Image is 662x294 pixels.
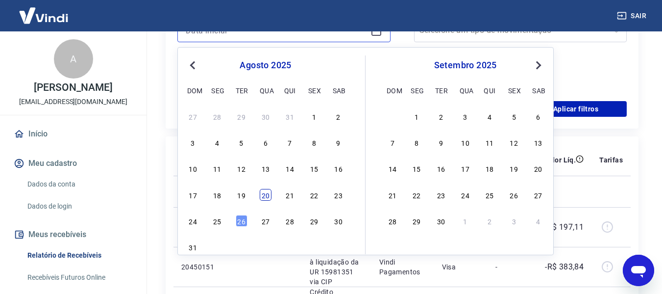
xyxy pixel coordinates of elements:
div: Choose domingo, 24 de agosto de 2025 [187,215,199,227]
p: Tarifas [599,155,623,165]
div: dom [387,84,398,96]
div: Choose sábado, 9 de agosto de 2025 [333,136,344,148]
button: Previous Month [187,59,198,71]
div: dom [187,84,199,96]
div: Choose sexta-feira, 8 de agosto de 2025 [308,136,320,148]
div: Choose quarta-feira, 3 de setembro de 2025 [260,241,271,253]
iframe: Botão para abrir a janela de mensagens [623,255,654,286]
div: seg [211,84,223,96]
div: Choose sábado, 27 de setembro de 2025 [532,189,544,201]
div: Choose segunda-feira, 25 de agosto de 2025 [211,215,223,227]
div: Choose quinta-feira, 21 de agosto de 2025 [284,189,296,201]
div: Choose domingo, 7 de setembro de 2025 [387,136,398,148]
div: Choose sexta-feira, 26 de setembro de 2025 [508,189,520,201]
div: Choose sábado, 23 de agosto de 2025 [333,189,344,201]
p: Vindi Pagamentos [379,257,426,277]
button: Meu cadastro [12,153,135,174]
div: Choose terça-feira, 12 de agosto de 2025 [236,162,247,174]
div: Choose domingo, 28 de setembro de 2025 [387,215,398,227]
div: Choose quarta-feira, 30 de julho de 2025 [260,110,271,122]
div: qui [484,84,495,96]
div: Choose terça-feira, 2 de setembro de 2025 [236,241,247,253]
div: Choose terça-feira, 19 de agosto de 2025 [236,189,247,201]
div: Choose quinta-feira, 7 de agosto de 2025 [284,136,296,148]
a: Dados de login [24,196,135,216]
div: Choose quinta-feira, 28 de agosto de 2025 [284,215,296,227]
div: Choose quinta-feira, 25 de setembro de 2025 [484,189,495,201]
p: -R$ 197,11 [545,221,584,233]
p: Débito referente à liquidação da UR 15981351 via CIP [310,247,363,287]
div: Choose segunda-feira, 29 de setembro de 2025 [411,215,422,227]
div: Choose quinta-feira, 31 de julho de 2025 [284,110,296,122]
div: agosto 2025 [186,59,345,71]
div: Choose terça-feira, 30 de setembro de 2025 [435,215,447,227]
div: Choose quarta-feira, 27 de agosto de 2025 [260,215,271,227]
div: Choose sexta-feira, 5 de setembro de 2025 [308,241,320,253]
div: Choose segunda-feira, 4 de agosto de 2025 [211,136,223,148]
div: ter [236,84,247,96]
div: Choose quarta-feira, 6 de agosto de 2025 [260,136,271,148]
div: sex [508,84,520,96]
div: Choose segunda-feira, 18 de agosto de 2025 [211,189,223,201]
div: Choose segunda-feira, 22 de setembro de 2025 [411,189,422,201]
div: Choose sexta-feira, 5 de setembro de 2025 [508,110,520,122]
div: Choose terça-feira, 5 de agosto de 2025 [236,136,247,148]
div: Choose quarta-feira, 1 de outubro de 2025 [460,215,471,227]
a: Dados da conta [24,174,135,194]
div: Choose sexta-feira, 22 de agosto de 2025 [308,189,320,201]
div: Choose segunda-feira, 28 de julho de 2025 [211,110,223,122]
button: Sair [615,7,650,25]
p: Visa [442,262,480,272]
div: sab [333,84,344,96]
div: Choose sexta-feira, 29 de agosto de 2025 [308,215,320,227]
div: Choose sábado, 16 de agosto de 2025 [333,162,344,174]
div: Choose quinta-feira, 14 de agosto de 2025 [284,162,296,174]
a: Relatório de Recebíveis [24,245,135,266]
div: Choose quinta-feira, 11 de setembro de 2025 [484,136,495,148]
div: qua [460,84,471,96]
div: Choose terça-feira, 26 de agosto de 2025 [236,215,247,227]
div: Choose quarta-feira, 13 de agosto de 2025 [260,162,271,174]
div: seg [411,84,422,96]
div: month 2025-08 [186,109,345,254]
div: Choose sábado, 4 de outubro de 2025 [532,215,544,227]
div: sab [532,84,544,96]
button: Aplicar filtros [525,101,627,117]
div: Choose domingo, 17 de agosto de 2025 [187,189,199,201]
div: Choose terça-feira, 29 de julho de 2025 [236,110,247,122]
p: Valor Líq. [544,155,576,165]
div: Choose sábado, 30 de agosto de 2025 [333,215,344,227]
div: Choose segunda-feira, 15 de setembro de 2025 [411,162,422,174]
div: Choose segunda-feira, 1 de setembro de 2025 [211,241,223,253]
div: Choose sexta-feira, 12 de setembro de 2025 [508,136,520,148]
div: Choose sábado, 20 de setembro de 2025 [532,162,544,174]
div: qui [284,84,296,96]
div: Choose domingo, 31 de agosto de 2025 [387,110,398,122]
div: Choose terça-feira, 23 de setembro de 2025 [435,189,447,201]
div: Choose domingo, 10 de agosto de 2025 [187,162,199,174]
div: Choose quarta-feira, 24 de setembro de 2025 [460,189,471,201]
div: A [54,39,93,79]
div: Choose domingo, 27 de julho de 2025 [187,110,199,122]
div: Choose terça-feira, 16 de setembro de 2025 [435,162,447,174]
p: 20450151 [181,262,226,272]
div: Choose sexta-feira, 1 de agosto de 2025 [308,110,320,122]
p: [PERSON_NAME] [34,82,112,93]
div: Choose terça-feira, 9 de setembro de 2025 [435,136,447,148]
div: Choose quarta-feira, 17 de setembro de 2025 [460,162,471,174]
div: setembro 2025 [385,59,545,71]
div: ter [435,84,447,96]
div: Choose sexta-feira, 19 de setembro de 2025 [508,162,520,174]
div: qua [260,84,271,96]
div: Choose domingo, 14 de setembro de 2025 [387,162,398,174]
div: Choose sexta-feira, 3 de outubro de 2025 [508,215,520,227]
p: -R$ 383,84 [545,261,584,273]
div: Choose segunda-feira, 1 de setembro de 2025 [411,110,422,122]
div: Choose segunda-feira, 8 de setembro de 2025 [411,136,422,148]
a: Início [12,123,135,145]
div: Choose sábado, 13 de setembro de 2025 [532,136,544,148]
div: Choose segunda-feira, 11 de agosto de 2025 [211,162,223,174]
div: Choose terça-feira, 2 de setembro de 2025 [435,110,447,122]
div: Choose domingo, 3 de agosto de 2025 [187,136,199,148]
a: Recebíveis Futuros Online [24,267,135,288]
